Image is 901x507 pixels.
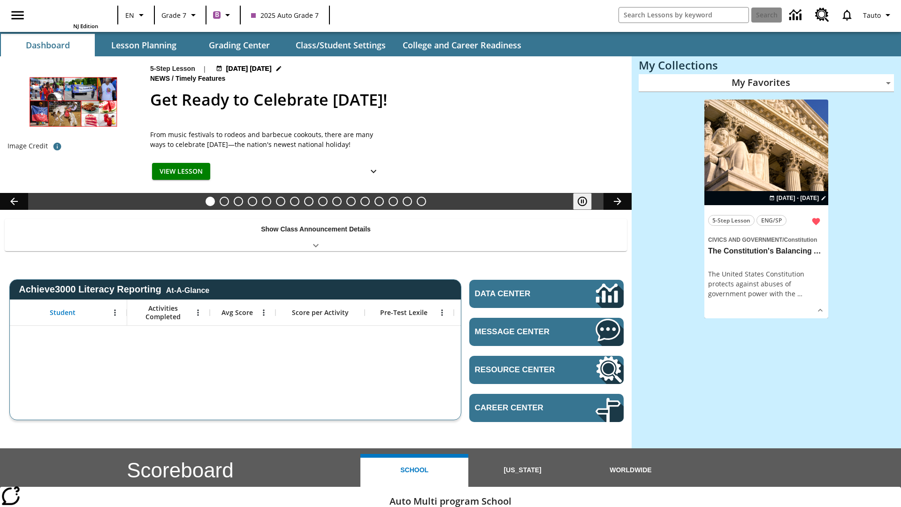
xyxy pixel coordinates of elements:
a: Career Center [469,394,624,422]
span: Avg Score [221,308,253,317]
button: Profile/Settings [859,7,897,23]
a: Notifications [835,3,859,27]
div: Home [37,3,98,30]
button: Remove from Favorites [808,213,825,230]
div: At-A-Glance [166,284,209,295]
button: Open Menu [191,306,205,320]
button: Image credit: Top, left to right: Aaron of L.A. Photography/Shutterstock; Aaron of L.A. Photograp... [48,138,67,155]
button: Slide 4 Time for Moon Rules? [248,197,257,206]
button: Worldwide [577,454,685,487]
button: Slide 10 Fashion Forward in Ancient Rome [332,197,342,206]
span: Civics and Government [708,237,782,243]
span: Message Center [475,327,567,337]
button: Slide 2 Back On Earth [220,197,229,206]
div: From music festivals to rodeos and barbecue cookouts, there are many ways to celebrate [DATE]—the... [150,130,385,149]
span: Pre-Test Lexile [380,308,428,317]
button: [US_STATE] [468,454,576,487]
button: Lesson carousel, Next [603,193,632,210]
button: Grade: Grade 7, Select a grade [158,7,203,23]
span: [DATE] [DATE] [226,64,272,74]
button: Slide 11 The Invasion of the Free CD [346,197,356,206]
span: ENG/SP [761,215,782,225]
a: Resource Center, Will open in new tab [809,2,835,28]
a: Message Center [469,318,624,346]
div: The United States Constitution protects against abuses of government power with the [708,269,825,299]
button: Lesson Planning [97,34,191,56]
button: View Lesson [152,163,210,180]
button: Dashboard [1,34,95,56]
button: Slide 12 Mixed Practice: Citing Evidence [360,197,370,206]
span: Student [50,308,76,317]
button: Slide 5 Cruise Ships: Making Waves [262,197,271,206]
button: Slide 8 Solar Power to the People [304,197,313,206]
button: Slide 6 Private! Keep Out! [276,197,285,206]
button: Grading Center [192,34,286,56]
button: College and Career Readiness [395,34,529,56]
span: Score per Activity [292,308,349,317]
button: Slide 1 Get Ready to Celebrate Juneteenth! [206,197,215,206]
a: Home [37,4,98,23]
span: Timely Features [176,74,227,84]
span: News [150,74,172,84]
span: … [797,289,802,298]
button: Jul 17 - Jun 30 Choose Dates [214,64,284,74]
span: / [172,75,174,82]
span: Topic: Civics and Government/Constitution [708,234,825,245]
span: Resource Center [475,365,567,375]
button: Slide 15 The Constitution's Balancing Act [403,197,412,206]
button: Show Details [364,163,383,180]
button: Slide 9 Attack of the Terrifying Tomatoes [318,197,328,206]
span: EN [125,10,134,20]
div: Show Class Announcement Details [5,219,627,251]
span: / [782,237,784,243]
button: Open Menu [257,306,271,320]
button: ENG/SP [756,215,786,226]
span: Career Center [475,403,567,413]
span: Tauto [863,10,881,20]
span: 5-Step Lesson [712,215,750,225]
div: lesson details [704,100,828,319]
button: Language: EN, Select a language [121,7,151,23]
button: Slide 16 Point of View [417,197,426,206]
div: Pause [573,193,601,210]
p: 5-Step Lesson [150,64,195,74]
span: Grade 7 [161,10,186,20]
button: Class/Student Settings [288,34,393,56]
span: Constitution [784,237,817,243]
button: 5-Step Lesson [708,215,755,226]
input: search field [619,8,748,23]
span: | [203,64,206,74]
button: Slide 3 Free Returns: A Gain or a Drain? [234,197,243,206]
img: Photos of red foods and of people celebrating Juneteenth at parades, Opal's Walk, and at a rodeo. [8,64,139,138]
h2: Get Ready to Celebrate Juneteenth! [150,88,620,112]
button: Open Menu [435,306,449,320]
button: Open Menu [108,306,122,320]
button: Aug 24 - Aug 24 Choose Dates [767,194,828,202]
span: B [215,9,219,21]
a: Resource Center, Will open in new tab [469,356,624,384]
h3: The Constitution's Balancing Act [708,246,825,256]
button: Show Details [813,303,827,317]
button: School [360,454,468,487]
p: Show Class Announcement Details [261,224,371,234]
a: Data Center [784,2,809,28]
span: Achieve3000 Literacy Reporting [19,284,209,295]
span: 2025 Auto Grade 7 [251,10,319,20]
h3: My Collections [639,59,894,72]
span: NJ Edition [73,23,98,30]
button: Slide 14 Career Lesson [389,197,398,206]
button: Open side menu [4,1,31,29]
button: Pause [573,193,592,210]
a: Data Center [469,280,624,308]
button: Slide 7 The Last Homesteaders [290,197,299,206]
p: Image Credit [8,141,48,151]
span: [DATE] - [DATE] [777,194,819,202]
div: My Favorites [639,74,894,92]
button: Boost Class color is purple. Change class color [209,7,237,23]
span: Activities Completed [132,304,194,321]
button: Slide 13 Pre-release lesson [374,197,384,206]
span: Data Center [475,289,564,299]
span: From music festivals to rodeos and barbecue cookouts, there are many ways to celebrate Juneteenth... [150,130,385,149]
